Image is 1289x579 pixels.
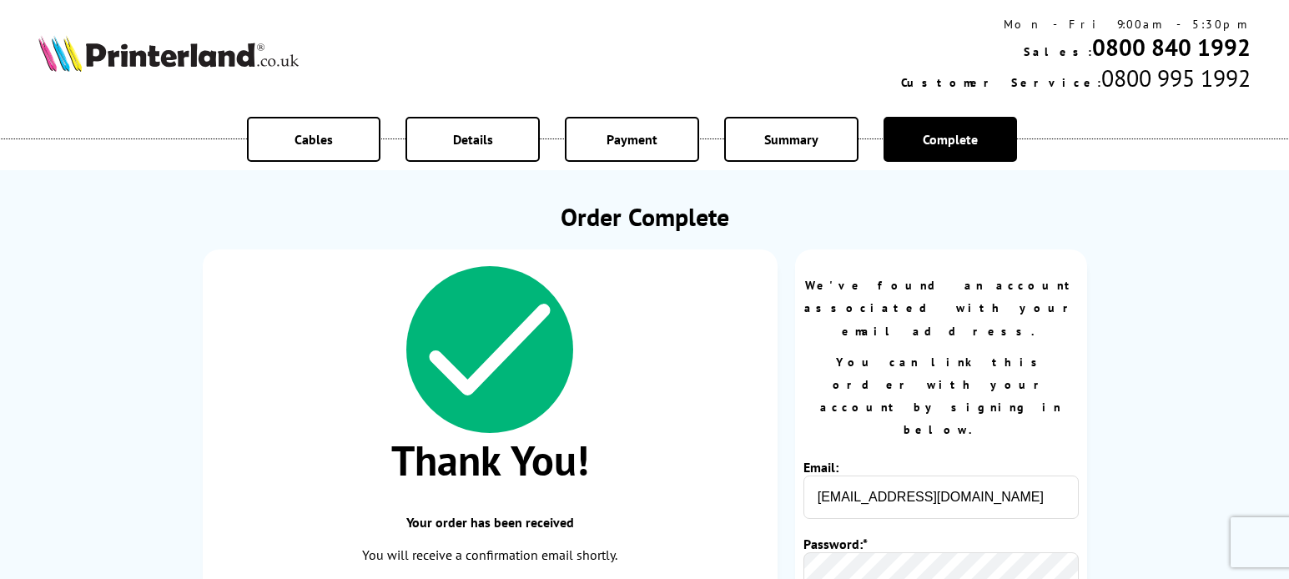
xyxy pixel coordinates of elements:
[1101,63,1251,93] span: 0800 995 1992
[38,35,299,72] img: Printerland Logo
[607,131,657,148] span: Payment
[219,514,761,531] span: Your order has been received
[901,17,1251,32] div: Mon - Fri 9:00am - 5:30pm
[901,75,1101,90] span: Customer Service:
[764,131,818,148] span: Summary
[453,131,493,148] span: Details
[803,536,872,552] label: Password:*
[295,131,333,148] span: Cables
[803,351,1079,442] p: You can link this order with your account by signing in below.
[219,433,761,487] span: Thank You!
[203,200,1087,233] h1: Order Complete
[803,274,1079,343] p: We've found an account associated with your email address.
[1092,32,1251,63] a: 0800 840 1992
[1024,44,1092,59] span: Sales:
[923,131,978,148] span: Complete
[219,544,761,566] p: You will receive a confirmation email shortly.
[803,459,872,476] label: Email:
